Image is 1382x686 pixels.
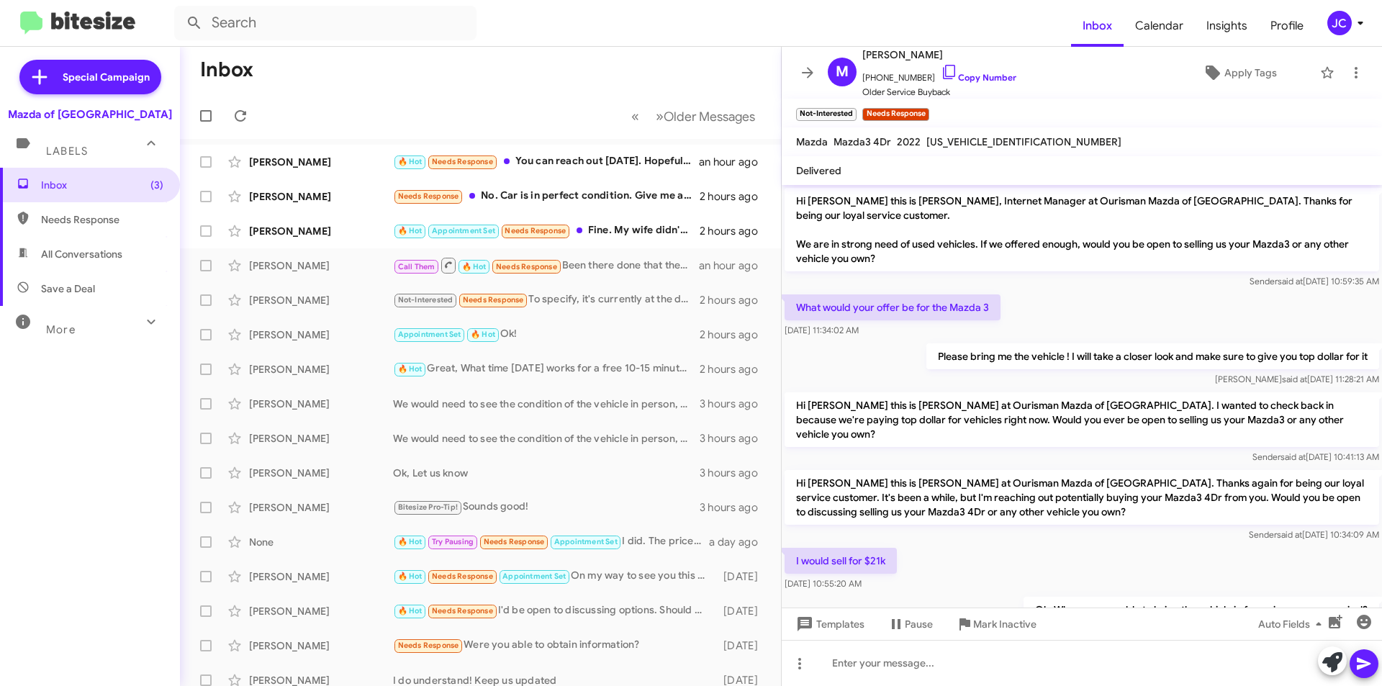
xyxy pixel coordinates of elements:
[249,155,393,169] div: [PERSON_NAME]
[249,500,393,515] div: [PERSON_NAME]
[496,262,557,271] span: Needs Response
[432,157,493,166] span: Needs Response
[1215,374,1379,384] span: [PERSON_NAME] [DATE] 11:28:21 AM
[249,293,393,307] div: [PERSON_NAME]
[554,537,618,546] span: Appointment Set
[398,364,423,374] span: 🔥 Hot
[393,188,700,204] div: No. Car is in perfect condition. Give me an estimate. I won’t hold you to it, but I also won’t wa...
[785,470,1379,525] p: Hi [PERSON_NAME] this is [PERSON_NAME] at Ourisman Mazda of [GEOGRAPHIC_DATA]. Thanks again for b...
[393,256,699,274] div: Been there done that they couldn't even diagnose the issue
[1315,11,1366,35] button: JC
[1071,5,1124,47] span: Inbox
[700,466,769,480] div: 3 hours ago
[716,569,769,584] div: [DATE]
[1195,5,1259,47] span: Insights
[484,537,545,546] span: Needs Response
[926,343,1379,369] p: Please bring me the vehicle ! I will take a closer look and make sure to give you top dollar for it
[785,548,897,574] p: I would sell for $21k
[398,572,423,581] span: 🔥 Hot
[249,604,393,618] div: [PERSON_NAME]
[249,638,393,653] div: [PERSON_NAME]
[926,135,1121,148] span: [US_VEHICLE_IDENTIFICATION_NUMBER]
[876,611,944,637] button: Pause
[1259,5,1315,47] a: Profile
[1282,374,1307,384] span: said at
[398,262,435,271] span: Call Them
[834,135,891,148] span: Mazda3 4Dr
[19,60,161,94] a: Special Campaign
[398,537,423,546] span: 🔥 Hot
[1277,529,1302,540] span: said at
[471,330,495,339] span: 🔥 Hot
[398,295,453,304] span: Not-Interested
[502,572,566,581] span: Appointment Set
[700,189,769,204] div: 2 hours ago
[700,397,769,411] div: 3 hours ago
[944,611,1048,637] button: Mark Inactive
[793,611,864,637] span: Templates
[700,224,769,238] div: 2 hours ago
[623,101,648,131] button: Previous
[1124,5,1195,47] span: Calendar
[505,226,566,235] span: Needs Response
[862,63,1016,85] span: [PHONE_NUMBER]
[46,323,76,336] span: More
[393,153,699,170] div: You can reach out [DATE]. Hopefully I'll have time then. Thanks.
[393,292,700,308] div: To specify, it's currently at the dealership
[249,189,393,204] div: [PERSON_NAME]
[63,70,150,84] span: Special Campaign
[8,107,172,122] div: Mazda of [GEOGRAPHIC_DATA]
[432,226,495,235] span: Appointment Set
[393,499,700,515] div: Sounds good!
[393,602,716,619] div: I'd be open to discussing options. Should we arrange a time for me to come in?
[150,178,163,192] span: (3)
[249,258,393,273] div: [PERSON_NAME]
[393,568,716,585] div: On my way to see you this morning...
[700,328,769,342] div: 2 hours ago
[1327,11,1352,35] div: JC
[398,226,423,235] span: 🔥 Hot
[699,258,769,273] div: an hour ago
[393,222,700,239] div: Fine. My wife didn't like the car but thanks.
[249,362,393,376] div: [PERSON_NAME]
[393,466,700,480] div: Ok, Let us know
[249,328,393,342] div: [PERSON_NAME]
[1278,276,1303,286] span: said at
[249,535,393,549] div: None
[1224,60,1277,86] span: Apply Tags
[700,362,769,376] div: 2 hours ago
[941,72,1016,83] a: Copy Number
[862,46,1016,63] span: [PERSON_NAME]
[973,611,1036,637] span: Mark Inactive
[700,431,769,446] div: 3 hours ago
[200,58,253,81] h1: Inbox
[785,578,862,589] span: [DATE] 10:55:20 AM
[249,466,393,480] div: [PERSON_NAME]
[716,638,769,653] div: [DATE]
[463,295,524,304] span: Needs Response
[41,212,163,227] span: Needs Response
[398,641,459,650] span: Needs Response
[785,392,1379,447] p: Hi [PERSON_NAME] this is [PERSON_NAME] at Ourisman Mazda of [GEOGRAPHIC_DATA]. I wanted to check ...
[664,109,755,125] span: Older Messages
[398,157,423,166] span: 🔥 Hot
[398,191,459,201] span: Needs Response
[249,224,393,238] div: [PERSON_NAME]
[631,107,639,125] span: «
[1249,529,1379,540] span: Sender [DATE] 10:34:09 AM
[393,326,700,343] div: Ok!
[623,101,764,131] nav: Page navigation example
[699,155,769,169] div: an hour ago
[647,101,764,131] button: Next
[862,85,1016,99] span: Older Service Buyback
[432,537,474,546] span: Try Pausing
[796,164,841,177] span: Delivered
[432,606,493,615] span: Needs Response
[393,397,700,411] div: We would need to see the condition of the vehicle in person, Would sometime [DATE] or [DATE] work...
[249,569,393,584] div: [PERSON_NAME]
[716,604,769,618] div: [DATE]
[905,611,933,637] span: Pause
[393,637,716,654] div: Were you able to obtain information?
[398,606,423,615] span: 🔥 Hot
[782,611,876,637] button: Templates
